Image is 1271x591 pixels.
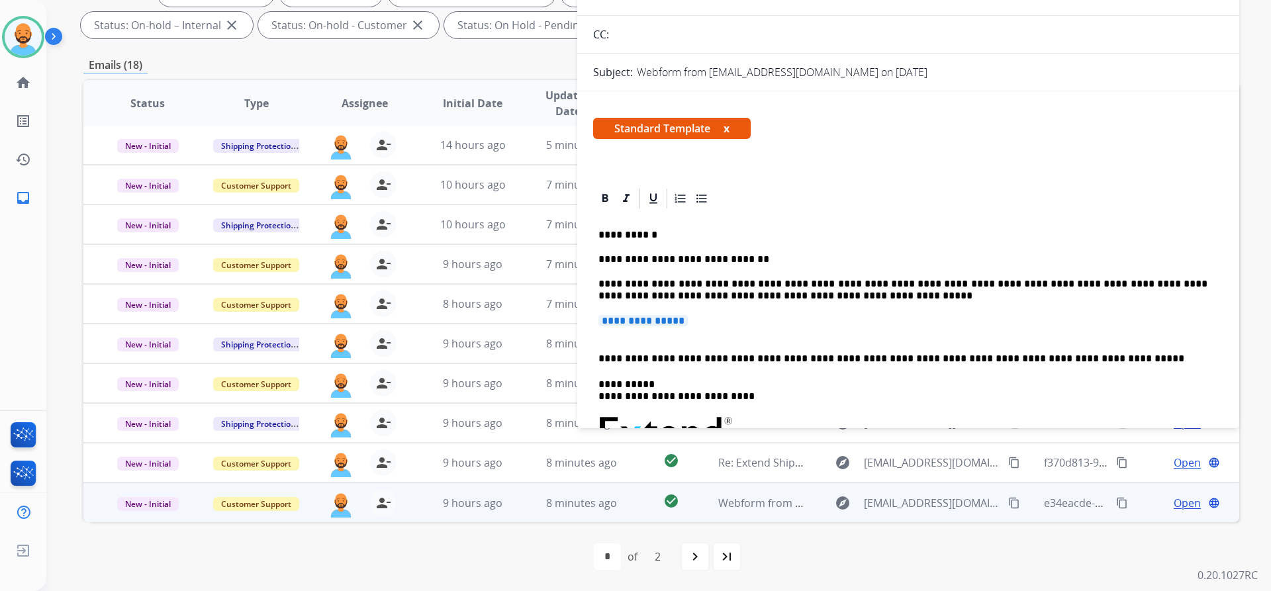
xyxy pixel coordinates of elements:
[443,95,502,111] span: Initial Date
[375,216,391,232] mat-icon: person_remove
[644,543,671,570] div: 2
[692,189,712,208] div: Bullet List
[546,257,617,271] span: 7 minutes ago
[595,189,615,208] div: Bold
[719,549,735,565] mat-icon: last_page
[213,338,304,351] span: Shipping Protection
[15,75,31,91] mat-icon: home
[117,457,179,471] span: New - Initial
[117,258,179,272] span: New - Initial
[718,496,1018,510] span: Webform from [EMAIL_ADDRESS][DOMAIN_NAME] on [DATE]
[15,190,31,206] mat-icon: inbox
[375,495,391,511] mat-icon: person_remove
[328,370,354,398] img: agent-avatar
[643,189,663,208] div: Underline
[1008,457,1020,469] mat-icon: content_copy
[1174,455,1201,471] span: Open
[117,139,179,153] span: New - Initial
[718,455,941,470] span: Re: Extend Shipping Protection Confirmation
[637,64,927,80] p: Webform from [EMAIL_ADDRESS][DOMAIN_NAME] on [DATE]
[687,549,703,565] mat-icon: navigate_next
[117,377,179,391] span: New - Initial
[213,457,299,471] span: Customer Support
[213,377,299,391] span: Customer Support
[440,138,506,152] span: 14 hours ago
[443,336,502,351] span: 9 hours ago
[663,493,679,509] mat-icon: check_circle
[213,298,299,312] span: Customer Support
[375,177,391,193] mat-icon: person_remove
[213,258,299,272] span: Customer Support
[328,410,354,437] img: agent-avatar
[835,455,851,471] mat-icon: explore
[213,218,304,232] span: Shipping Protection
[546,138,617,152] span: 5 minutes ago
[117,218,179,232] span: New - Initial
[410,17,426,33] mat-icon: close
[213,497,299,511] span: Customer Support
[546,416,617,430] span: 8 minutes ago
[1198,567,1258,583] p: 0.20.1027RC
[117,417,179,431] span: New - Initial
[671,189,690,208] div: Ordered List
[83,57,148,73] p: Emails (18)
[1116,457,1128,469] mat-icon: content_copy
[258,12,439,38] div: Status: On-hold - Customer
[213,139,304,153] span: Shipping Protection
[15,113,31,129] mat-icon: list_alt
[546,376,617,390] span: 8 minutes ago
[213,417,304,431] span: Shipping Protection
[375,256,391,272] mat-icon: person_remove
[546,296,617,311] span: 7 minutes ago
[1208,457,1220,469] mat-icon: language
[593,64,633,80] p: Subject:
[443,257,502,271] span: 9 hours ago
[5,19,42,56] img: avatar
[117,497,179,511] span: New - Initial
[663,453,679,469] mat-icon: check_circle
[117,179,179,193] span: New - Initial
[443,296,502,311] span: 8 hours ago
[1044,455,1247,470] span: f370d813-9775-4782-83e9-784678cd3dbe
[864,455,1000,471] span: [EMAIL_ADDRESS][DOMAIN_NAME]
[375,296,391,312] mat-icon: person_remove
[546,177,617,192] span: 7 minutes ago
[328,291,354,318] img: agent-avatar
[224,17,240,33] mat-icon: close
[328,330,354,358] img: agent-avatar
[1116,497,1128,509] mat-icon: content_copy
[328,490,354,518] img: agent-avatar
[328,132,354,159] img: agent-avatar
[244,95,269,111] span: Type
[375,375,391,391] mat-icon: person_remove
[1044,496,1246,510] span: e34eacde-e681-43e5-af57-36407368b528
[117,298,179,312] span: New - Initial
[328,251,354,279] img: agent-avatar
[1208,497,1220,509] mat-icon: language
[443,376,502,390] span: 9 hours ago
[375,137,391,153] mat-icon: person_remove
[593,118,751,139] span: Standard Template
[440,217,506,232] span: 10 hours ago
[15,152,31,167] mat-icon: history
[546,336,617,351] span: 8 minutes ago
[443,496,502,510] span: 9 hours ago
[864,495,1000,511] span: [EMAIL_ADDRESS][DOMAIN_NAME]
[1174,495,1201,511] span: Open
[546,217,617,232] span: 7 minutes ago
[328,171,354,199] img: agent-avatar
[440,177,506,192] span: 10 hours ago
[328,449,354,477] img: agent-avatar
[538,87,598,119] span: Updated Date
[1008,497,1020,509] mat-icon: content_copy
[443,455,502,470] span: 9 hours ago
[616,189,636,208] div: Italic
[328,211,354,239] img: agent-avatar
[724,120,730,136] button: x
[546,455,617,470] span: 8 minutes ago
[130,95,165,111] span: Status
[81,12,253,38] div: Status: On-hold – Internal
[546,496,617,510] span: 8 minutes ago
[444,12,646,38] div: Status: On Hold - Pending Parts
[628,549,637,565] div: of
